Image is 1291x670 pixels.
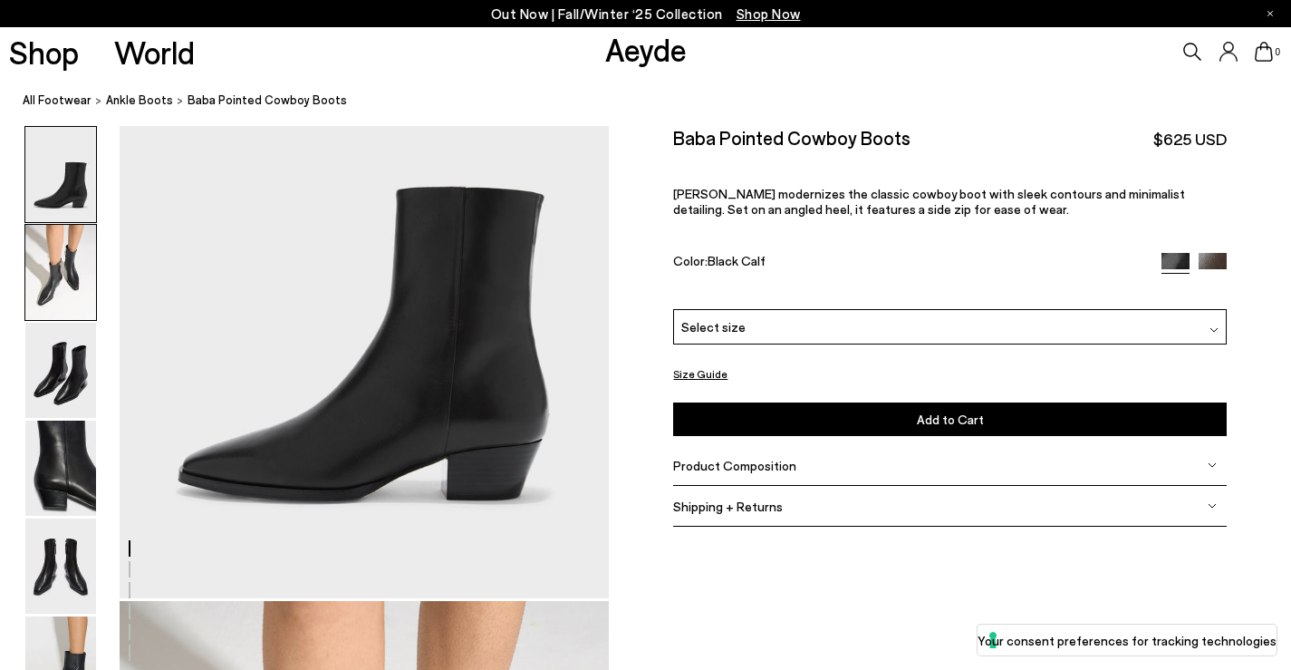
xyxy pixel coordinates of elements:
div: Color: [673,253,1143,274]
span: Navigate to /collections/new-in [737,5,801,22]
p: [PERSON_NAME] modernizes the classic cowboy boot with sleek contours and minimalist detailing. Se... [673,186,1226,217]
h2: Baba Pointed Cowboy Boots [673,126,910,149]
span: Baba Pointed Cowboy Boots [188,91,347,110]
span: 0 [1273,47,1282,57]
img: Baba Pointed Cowboy Boots - Image 4 [25,421,96,516]
img: svg%3E [1209,325,1219,335]
button: Your consent preferences for tracking technologies [978,625,1277,655]
span: Shipping + Returns [673,499,783,514]
a: Shop [9,36,79,68]
a: Aeyde [605,30,687,68]
button: Add to Cart [673,403,1226,436]
a: World [114,36,195,68]
span: Product Composition [673,458,796,473]
img: Baba Pointed Cowboy Boots - Image 1 [25,127,96,222]
span: Black Calf [708,253,766,268]
span: $625 USD [1153,128,1227,151]
a: 0 [1255,42,1273,62]
p: Out Now | Fall/Winter ‘25 Collection [491,3,801,25]
a: All Footwear [23,91,92,110]
img: svg%3E [1208,461,1217,470]
img: svg%3E [1208,501,1217,510]
label: Your consent preferences for tracking technologies [978,631,1277,650]
span: ankle boots [106,92,173,107]
button: Size Guide [673,363,727,385]
nav: breadcrumb [23,76,1291,126]
span: Select size [681,317,746,336]
img: Baba Pointed Cowboy Boots - Image 2 [25,225,96,320]
a: ankle boots [106,91,173,110]
img: Baba Pointed Cowboy Boots - Image 3 [25,323,96,418]
img: Baba Pointed Cowboy Boots - Image 5 [25,519,96,614]
span: Add to Cart [917,412,984,427]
